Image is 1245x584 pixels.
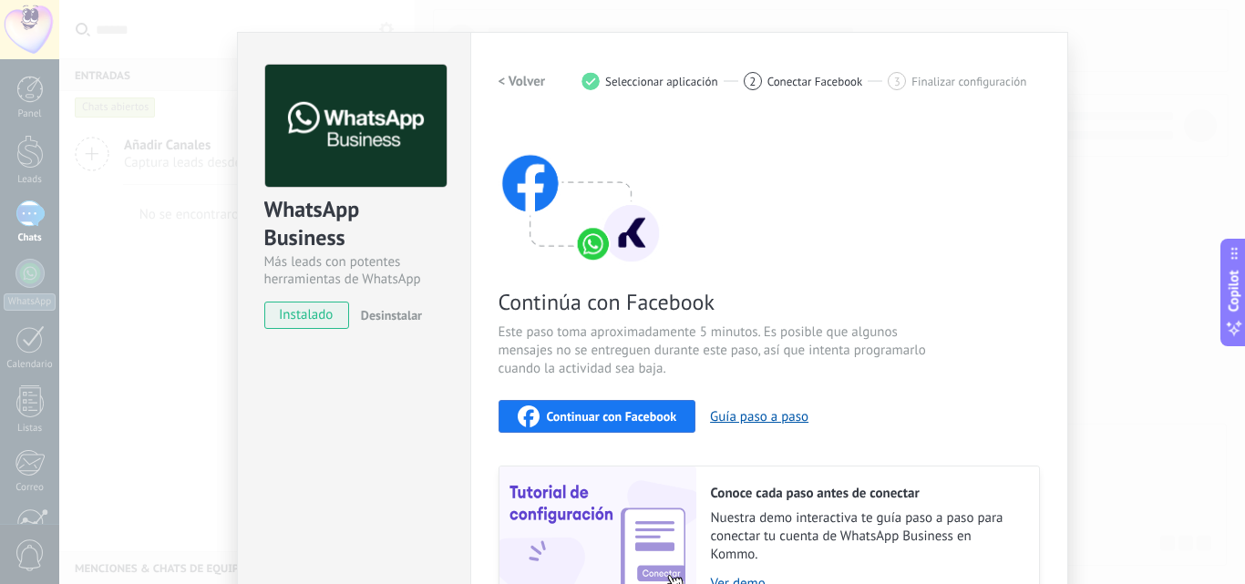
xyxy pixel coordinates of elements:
img: logo_main.png [265,65,447,188]
span: Nuestra demo interactiva te guía paso a paso para conectar tu cuenta de WhatsApp Business en Kommo. [711,509,1021,564]
h2: < Volver [499,73,546,90]
div: Más leads con potentes herramientas de WhatsApp [264,253,444,288]
button: < Volver [499,65,546,97]
span: Finalizar configuración [911,75,1026,88]
div: WhatsApp Business [264,195,444,253]
button: Continuar con Facebook [499,400,696,433]
span: 2 [749,74,756,89]
span: instalado [265,302,348,329]
span: Desinstalar [361,307,422,323]
span: Seleccionar aplicación [605,75,718,88]
span: Copilot [1225,270,1243,312]
img: connect with facebook [499,119,663,265]
button: Guía paso a paso [710,408,808,425]
span: 3 [894,74,900,89]
span: Continúa con Facebook [499,288,932,316]
button: Desinstalar [354,302,422,329]
span: Conectar Facebook [767,75,863,88]
h2: Conoce cada paso antes de conectar [711,485,1021,502]
span: Este paso toma aproximadamente 5 minutos. Es posible que algunos mensajes no se entreguen durante... [499,323,932,378]
span: Continuar con Facebook [547,410,677,423]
